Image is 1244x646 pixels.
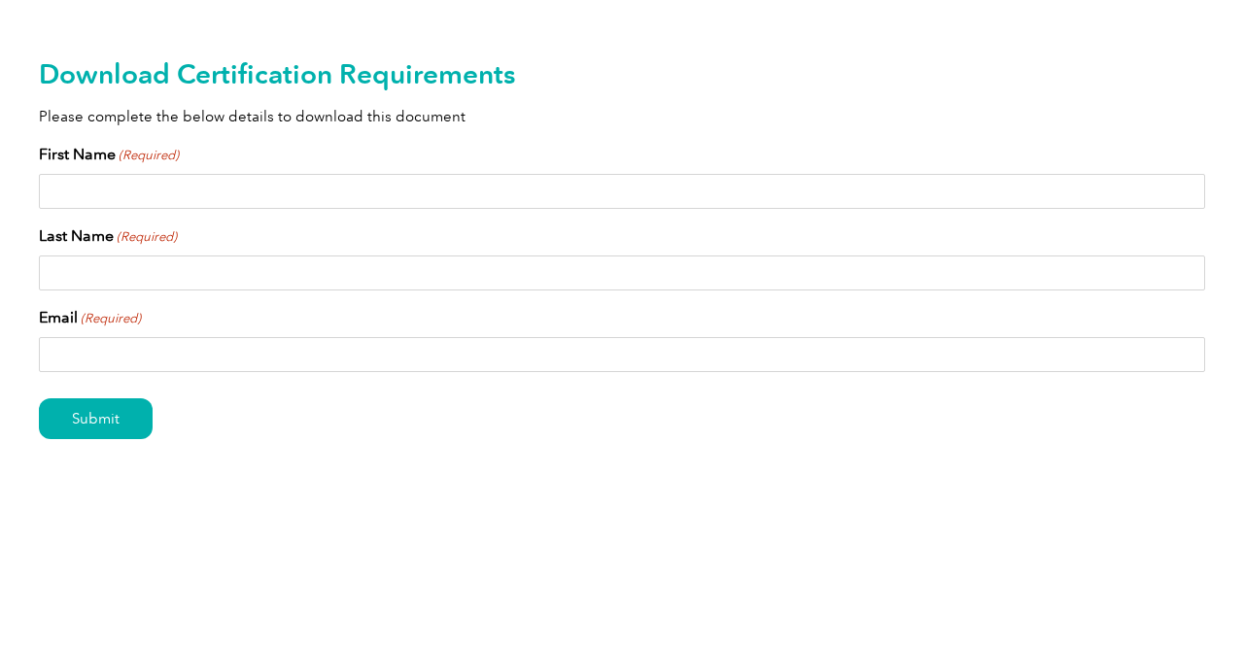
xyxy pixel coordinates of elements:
[116,227,178,247] span: (Required)
[39,306,141,329] label: Email
[39,143,179,166] label: First Name
[118,146,180,165] span: (Required)
[39,398,153,439] input: Submit
[39,106,1205,127] p: Please complete the below details to download this document
[39,224,177,248] label: Last Name
[80,309,142,328] span: (Required)
[39,58,1205,89] h2: Download Certification Requirements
